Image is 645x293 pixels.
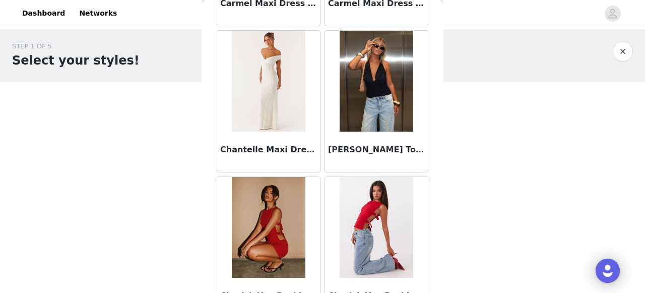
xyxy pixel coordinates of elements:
[340,31,413,132] img: Charli Cowl Top - Black
[232,177,305,278] img: Cherish You Buckle Mini Dress - Red
[328,144,425,156] h3: [PERSON_NAME] Top - Black
[340,177,413,278] img: Cherish You Buckle Top - Red
[73,2,123,25] a: Networks
[12,41,140,51] div: STEP 1 OF 5
[12,51,140,70] h1: Select your styles!
[608,6,617,22] div: avatar
[16,2,71,25] a: Dashboard
[220,144,317,156] h3: Chantelle Maxi Dress - Ivory
[596,259,620,283] div: Open Intercom Messenger
[232,31,305,132] img: Chantelle Maxi Dress - Ivory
